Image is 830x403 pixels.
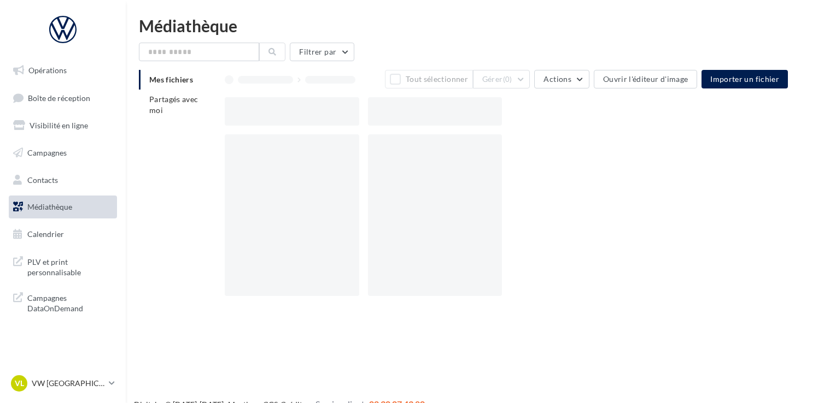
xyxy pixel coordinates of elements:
[702,70,788,88] button: Importer un fichier
[7,59,119,82] a: Opérations
[290,43,354,61] button: Filtrer par
[149,94,198,115] span: Partagés avec moi
[473,70,530,88] button: Gérer(0)
[139,17,817,34] div: Médiathèque
[7,169,119,192] a: Contacts
[27,148,67,157] span: Campagnes
[7,195,119,218] a: Médiathèque
[7,86,119,110] a: Boîte de réception
[27,202,72,211] span: Médiathèque
[15,378,24,389] span: VL
[149,75,193,84] span: Mes fichiers
[30,121,88,130] span: Visibilité en ligne
[32,378,104,389] p: VW [GEOGRAPHIC_DATA]
[7,223,119,246] a: Calendrier
[9,373,117,394] a: VL VW [GEOGRAPHIC_DATA]
[385,70,472,88] button: Tout sélectionner
[27,254,113,278] span: PLV et print personnalisable
[7,286,119,318] a: Campagnes DataOnDemand
[7,250,119,282] a: PLV et print personnalisable
[7,114,119,137] a: Visibilité en ligne
[534,70,589,88] button: Actions
[543,74,571,84] span: Actions
[27,175,58,184] span: Contacts
[28,66,67,75] span: Opérations
[28,93,90,102] span: Boîte de réception
[594,70,697,88] button: Ouvrir l'éditeur d'image
[27,229,64,239] span: Calendrier
[503,75,512,84] span: (0)
[7,141,119,164] a: Campagnes
[710,74,779,84] span: Importer un fichier
[27,291,113,314] span: Campagnes DataOnDemand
